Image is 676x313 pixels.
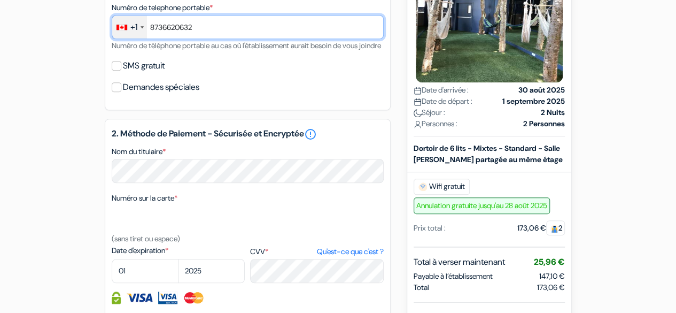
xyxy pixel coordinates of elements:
[123,58,165,73] label: SMS gratuit
[414,120,422,128] img: user_icon.svg
[112,245,245,256] label: Date d'expiration
[158,292,177,304] img: Visa Electron
[112,15,384,39] input: 506-234-5678
[414,107,445,118] span: Séjour :
[537,282,565,293] span: 173,06 €
[523,118,565,129] strong: 2 Personnes
[414,109,422,117] img: moon.svg
[112,128,384,141] h5: 2. Méthode de Paiement - Sécurisée et Encryptée
[304,128,317,141] a: error_outline
[414,85,469,96] span: Date d'arrivée :
[414,118,457,129] span: Personnes :
[250,246,383,257] label: CVV
[546,220,565,235] span: 2
[112,16,147,39] div: Canada: +1
[414,271,493,282] span: Payable à l’établissement
[183,292,205,304] img: Master Card
[112,41,381,50] small: Numéro de téléphone portable au cas où l'établissement aurait besoin de vous joindre
[414,87,422,95] img: calendar.svg
[414,223,446,234] div: Prix total :
[518,85,565,96] strong: 30 août 2025
[539,271,565,281] span: 147,10 €
[112,234,180,243] small: (sans tiret ou espace)
[418,182,427,191] img: free_wifi.svg
[414,256,505,269] span: Total à verser maintenant
[316,246,383,257] a: Qu'est-ce que c'est ?
[550,225,558,233] img: guest.svg
[502,96,565,107] strong: 1 septembre 2025
[414,143,563,164] b: Dortoir de 6 lits - Mixtes - Standard - Salle [PERSON_NAME] partagée au même étage
[414,98,422,106] img: calendar.svg
[112,292,121,304] img: Information de carte de crédit entièrement encryptée et sécurisée
[534,256,565,268] span: 25,96 €
[517,223,565,234] div: 173,06 €
[112,2,213,13] label: Numéro de telephone portable
[123,80,199,95] label: Demandes spéciales
[130,21,137,34] div: +1
[541,107,565,118] strong: 2 Nuits
[414,282,429,293] span: Total
[126,292,153,304] img: Visa
[414,179,470,195] span: Wifi gratuit
[414,96,472,107] span: Date de départ :
[414,197,550,214] span: Annulation gratuite jusqu'au 28 août 2025
[112,146,166,157] label: Nom du titulaire
[112,193,177,204] label: Numéro sur la carte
